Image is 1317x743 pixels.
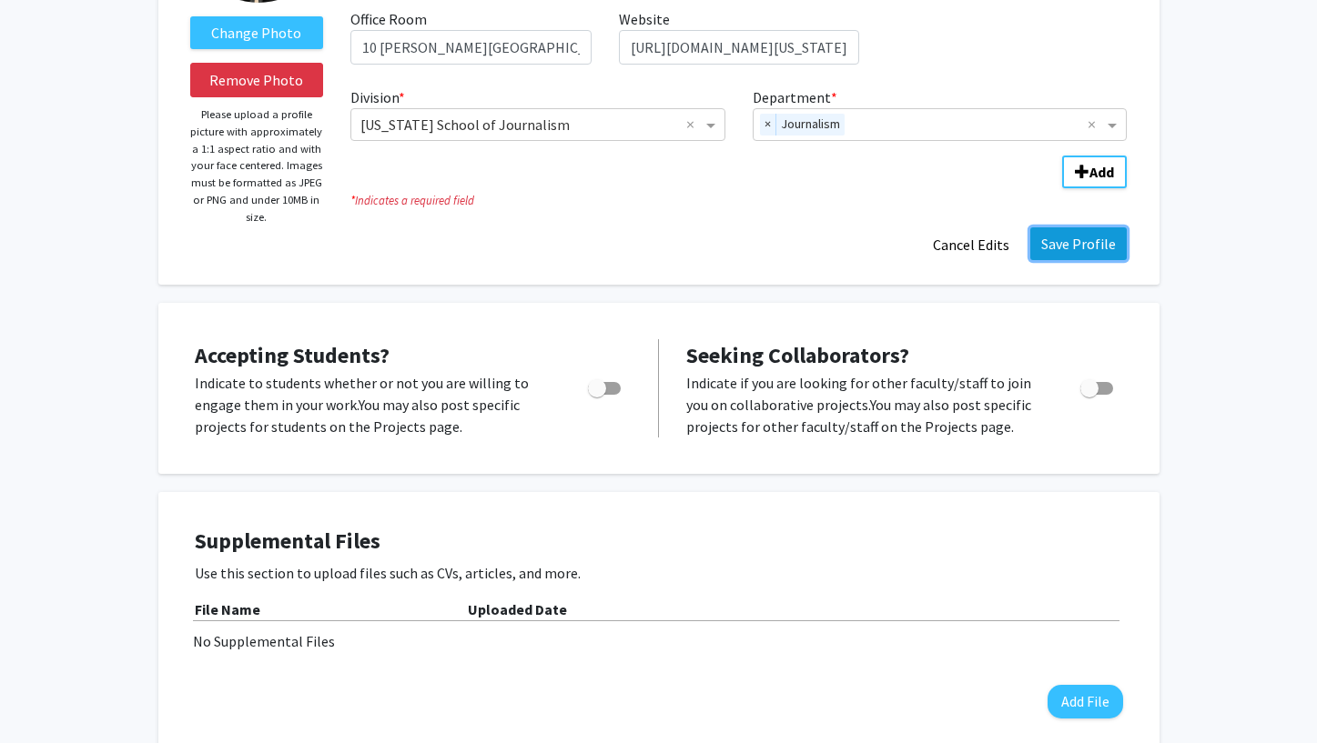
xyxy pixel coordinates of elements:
[686,114,702,136] span: Clear all
[195,562,1123,584] p: Use this section to upload files such as CVs, articles, and more.
[1048,685,1123,718] button: Add File
[921,227,1021,262] button: Cancel Edits
[1030,227,1127,260] button: Save Profile
[195,341,390,369] span: Accepting Students?
[1088,114,1103,136] span: Clear all
[581,372,631,399] div: Toggle
[1089,163,1114,181] b: Add
[760,114,776,136] span: ×
[195,600,260,618] b: File Name
[350,192,1127,209] i: Indicates a required field
[619,8,670,30] label: Website
[195,372,553,437] p: Indicate to students whether or not you are willing to engage them in your work. You may also pos...
[686,372,1046,437] p: Indicate if you are looking for other faculty/staff to join you on collaborative projects. You ma...
[1073,372,1123,399] div: Toggle
[468,600,567,618] b: Uploaded Date
[1062,156,1127,188] button: Add Division/Department
[350,108,725,141] ng-select: Division
[753,108,1128,141] ng-select: Department
[337,86,739,141] div: Division
[14,661,77,729] iframe: Chat
[190,16,324,49] label: ChangeProfile Picture
[350,8,427,30] label: Office Room
[739,86,1141,141] div: Department
[686,341,909,369] span: Seeking Collaborators?
[190,63,324,97] button: Remove Photo
[195,528,1123,555] h4: Supplemental Files
[193,630,1125,652] div: No Supplemental Files
[190,106,324,226] p: Please upload a profile picture with approximately a 1:1 aspect ratio and with your face centered...
[776,114,845,136] span: Journalism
